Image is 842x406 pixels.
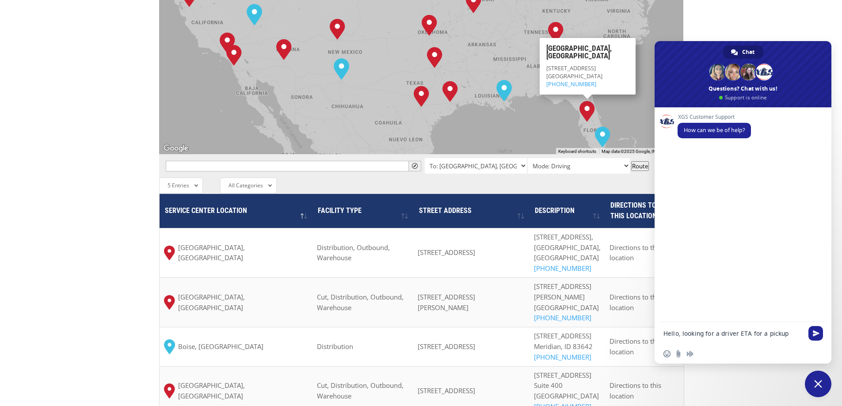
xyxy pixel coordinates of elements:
span: [STREET_ADDRESS] [546,64,595,72]
a: [PHONE_NUMBER] [546,80,596,88]
div: Tunnel Hill, GA [548,22,564,43]
span: [GEOGRAPHIC_DATA] [534,391,599,400]
img: xgs-icon-map-pin-red.svg [164,383,175,398]
button: Keyboard shortcuts [558,148,596,155]
a: [PHONE_NUMBER] [534,313,591,322]
span: Distribution [317,342,353,351]
span: [GEOGRAPHIC_DATA] [546,72,602,80]
span: Cut, Distribution, Outbound, Warehouse [317,292,404,312]
a: Open this area in Google Maps (opens a new window) [161,143,190,154]
th: Service center location : activate to sort column descending [160,194,312,228]
div: Jacksonville, FL [581,75,596,96]
div: Las Vegas, NV [247,4,262,25]
span: [GEOGRAPHIC_DATA], [GEOGRAPHIC_DATA] [178,380,308,402]
span: Directions to this location [610,337,661,356]
th: Directions to this location: activate to sort column ascending [605,194,684,228]
span: Directions to this location [610,381,661,400]
span: [STREET_ADDRESS] [534,371,591,379]
img: Google [161,143,190,154]
div: Miami, FL [595,126,610,148]
span: Insert an emoji [663,350,671,357]
div: San Diego, CA [226,45,242,66]
div: Dallas, TX [427,47,442,68]
button:  [408,161,421,171]
div: El Paso, TX [334,58,349,80]
div: San Antonio, TX [414,86,429,107]
span: [GEOGRAPHIC_DATA], [GEOGRAPHIC_DATA] [178,243,308,264]
h3: [GEOGRAPHIC_DATA], [GEOGRAPHIC_DATA] [546,44,629,64]
span: [GEOGRAPHIC_DATA], [GEOGRAPHIC_DATA] [178,292,308,313]
span: Cut, Distribution, Outbound, Warehouse [317,381,404,400]
div: Phoenix, AZ [276,39,292,60]
span: Suite 400 [534,381,563,390]
div: Chat [723,46,763,59]
div: Houston, TX [442,81,458,102]
span: Send a file [675,350,682,357]
span: XGS Customer Support [678,114,751,120]
a: [PHONE_NUMBER] [534,353,591,361]
div: Albuquerque, NM [330,19,345,40]
span: [STREET_ADDRESS] [418,386,475,395]
span: Map data ©2025 Google, INEGI [602,149,663,154]
span: All Categories [229,182,263,189]
div: [STREET_ADDRESS][PERSON_NAME] [534,281,601,303]
span: Street Address [419,206,472,215]
div: [GEOGRAPHIC_DATA] [534,303,601,324]
span: [STREET_ADDRESS] [418,248,475,257]
span: Service center location [165,206,247,215]
span: Boise, [GEOGRAPHIC_DATA] [178,341,263,352]
span: Meridian, ID 83642 [534,342,593,351]
span:  [412,163,418,169]
img: XGS_Icon_Map_Pin_Aqua.png [164,339,175,354]
span: Distribution, Outbound, Warehouse [317,243,390,262]
span: Description [535,206,575,215]
span: Directions to this location [610,243,661,262]
th: Street Address: activate to sort column ascending [413,194,529,228]
img: xgs-icon-map-pin-red.svg [164,295,175,310]
span: 5 Entries [168,182,189,189]
span: [STREET_ADDRESS] [534,331,591,340]
div: Oklahoma City, OK [422,15,437,36]
span: Directions to this location [610,201,657,220]
div: Lakeland, FL [579,101,595,122]
span: [STREET_ADDRESS] [418,342,475,351]
textarea: Compose your message... [663,330,803,338]
img: xgs-icon-map-pin-red.svg [164,246,175,260]
th: Facility Type : activate to sort column ascending [312,194,414,228]
span: Close [625,41,632,47]
span: Send [808,326,823,341]
span: How can we be of help? [684,126,745,134]
span: [STREET_ADDRESS][PERSON_NAME] [418,292,475,312]
span: Audio message [686,350,693,357]
span: Directions to this location [610,292,661,312]
div: New Orleans, LA [496,80,512,101]
p: [STREET_ADDRESS], [GEOGRAPHIC_DATA], [GEOGRAPHIC_DATA] [534,232,601,274]
th: Description : activate to sort column ascending [530,194,605,228]
button: Route [631,161,649,171]
span: Chat [742,46,754,59]
div: Close chat [805,371,831,397]
span: Facility Type [318,206,362,215]
div: Chino, CA [220,32,235,53]
a: [PHONE_NUMBER] [534,264,591,273]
